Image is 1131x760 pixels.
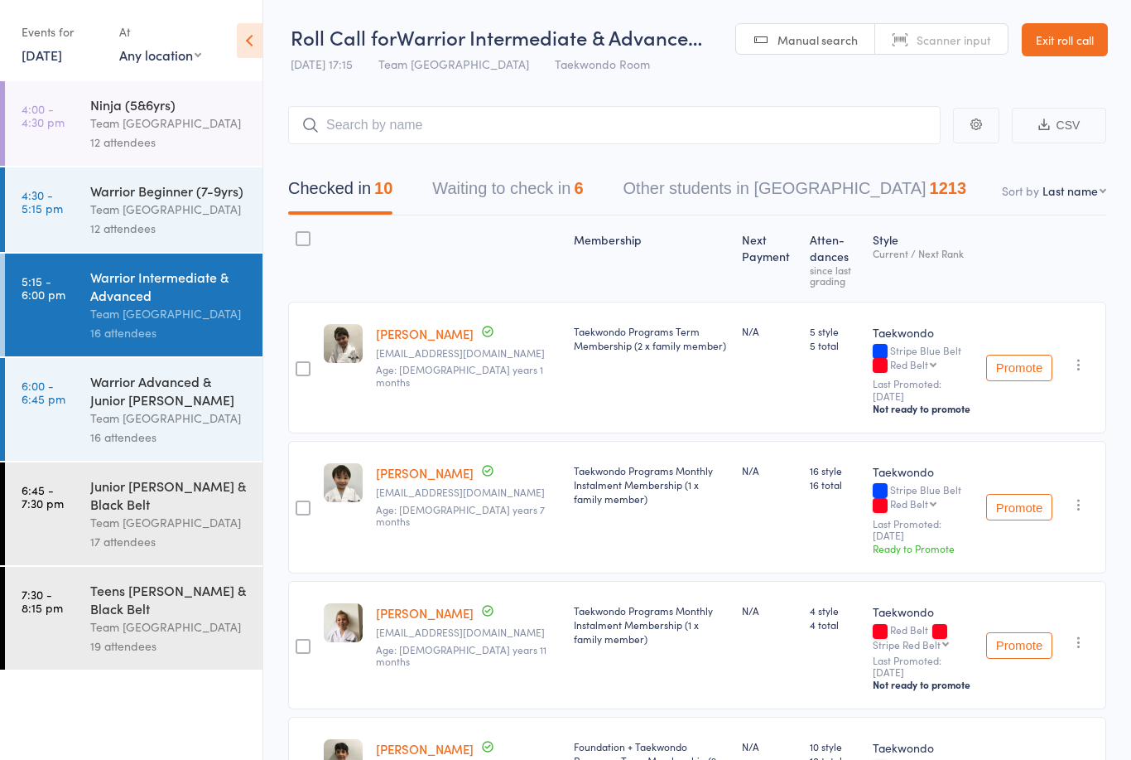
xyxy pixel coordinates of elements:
div: Next Payment [735,223,803,294]
small: se_272003@yahoo.com.au [376,627,561,638]
div: Atten­dances [803,223,866,294]
div: Current / Next Rank [873,248,973,259]
div: Team [GEOGRAPHIC_DATA] [90,617,248,637]
div: Stripe Blue Belt [873,484,973,512]
div: 19 attendees [90,637,248,656]
label: Sort by [1002,182,1039,199]
div: Membership [567,223,735,294]
span: Roll Call for [291,23,397,51]
div: Team [GEOGRAPHIC_DATA] [90,513,248,532]
button: Waiting to check in6 [432,171,583,215]
span: Age: [DEMOGRAPHIC_DATA] years 1 months [376,362,543,388]
div: Red Belt [890,498,928,509]
div: 10 [374,179,392,197]
div: Not ready to promote [873,402,973,415]
span: Scanner input [917,31,991,48]
span: 4 total [810,617,859,632]
time: 4:30 - 5:15 pm [22,188,63,215]
a: 4:30 -5:15 pmWarrior Beginner (7-9yrs)Team [GEOGRAPHIC_DATA]12 attendees [5,167,262,252]
a: 4:00 -4:30 pmNinja (5&6yrs)Team [GEOGRAPHIC_DATA]12 attendees [5,81,262,166]
div: Not ready to promote [873,678,973,691]
a: [PERSON_NAME] [376,740,474,758]
span: 16 style [810,463,859,477]
div: N/A [742,324,797,338]
div: Stripe Red Belt [873,639,941,650]
span: 5 total [810,338,859,352]
div: Warrior Beginner (7-9yrs) [90,182,248,200]
div: N/A [742,463,797,477]
div: Taekwondo [873,603,973,620]
div: 1213 [930,179,967,197]
button: Promote [986,632,1052,659]
div: Last name [1042,182,1098,199]
div: Any location [119,46,201,64]
div: Red Belt [890,359,928,370]
div: Red Belt [873,624,973,649]
div: Taekwondo Programs Monthly Instalment Membership (1 x family member) [574,603,729,646]
div: Stripe Blue Belt [873,345,973,373]
button: Checked in10 [288,171,392,215]
small: Last Promoted: [DATE] [873,378,973,402]
div: Warrior Intermediate & Advanced [90,268,248,304]
time: 6:45 - 7:30 pm [22,483,64,510]
img: image1660285813.png [324,324,363,363]
span: Age: [DEMOGRAPHIC_DATA] years 7 months [376,502,545,528]
span: Warrior Intermediate & Advance… [397,23,702,51]
div: 16 attendees [90,323,248,342]
small: Last Promoted: [DATE] [873,518,973,542]
div: 16 attendees [90,428,248,447]
span: 16 total [810,477,859,491]
div: Team [GEOGRAPHIC_DATA] [90,409,248,428]
div: Taekwondo [873,739,973,756]
div: Ninja (5&6yrs) [90,95,248,114]
span: 4 style [810,603,859,617]
button: Promote [986,355,1052,381]
div: Taekwondo Programs Term Membership (2 x family member) [574,324,729,352]
img: image1624057408.png [324,463,363,502]
div: At [119,18,201,46]
div: 6 [574,179,583,197]
span: Taekwondo Room [555,56,650,72]
time: 4:00 - 4:30 pm [22,102,65,128]
div: N/A [742,739,797,753]
a: [PERSON_NAME] [376,604,474,622]
div: Ready to Promote [873,541,973,555]
button: Promote [986,494,1052,520]
a: 5:15 -6:00 pmWarrior Intermediate & AdvancedTeam [GEOGRAPHIC_DATA]16 attendees [5,254,262,356]
span: Manual search [777,31,858,48]
div: Style [866,223,979,294]
a: 7:30 -8:15 pmTeens [PERSON_NAME] & Black BeltTeam [GEOGRAPHIC_DATA]19 attendees [5,567,262,670]
div: 12 attendees [90,219,248,238]
div: Taekwondo [873,463,973,480]
div: Team [GEOGRAPHIC_DATA] [90,304,248,323]
div: since last grading [810,264,859,286]
input: Search by name [288,106,941,144]
span: 5 style [810,324,859,338]
small: steph.todio@gmail.com [376,486,561,498]
div: Junior [PERSON_NAME] & Black Belt [90,477,248,513]
time: 7:30 - 8:15 pm [22,588,63,614]
a: [PERSON_NAME] [376,325,474,342]
small: luisacapone@hotmail.com [376,347,561,359]
a: [PERSON_NAME] [376,464,474,482]
span: Age: [DEMOGRAPHIC_DATA] years 11 months [376,642,546,668]
a: Exit roll call [1022,23,1108,56]
div: Taekwondo [873,324,973,341]
time: 6:00 - 6:45 pm [22,379,65,405]
a: [DATE] [22,46,62,64]
img: image1675400163.png [324,603,363,642]
div: Taekwondo Programs Monthly Instalment Membership (1 x family member) [574,463,729,506]
div: Teens [PERSON_NAME] & Black Belt [90,581,248,617]
div: Warrior Advanced & Junior [PERSON_NAME] [90,372,248,409]
div: Events for [22,18,103,46]
span: Team [GEOGRAPHIC_DATA] [378,56,529,72]
span: [DATE] 17:15 [291,56,353,72]
a: 6:00 -6:45 pmWarrior Advanced & Junior [PERSON_NAME]Team [GEOGRAPHIC_DATA]16 attendees [5,358,262,461]
a: 6:45 -7:30 pmJunior [PERSON_NAME] & Black BeltTeam [GEOGRAPHIC_DATA]17 attendees [5,462,262,565]
div: Team [GEOGRAPHIC_DATA] [90,200,248,219]
button: CSV [1012,108,1106,143]
time: 5:15 - 6:00 pm [22,274,65,301]
button: Other students in [GEOGRAPHIC_DATA]1213 [623,171,967,215]
div: N/A [742,603,797,617]
div: 17 attendees [90,532,248,551]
